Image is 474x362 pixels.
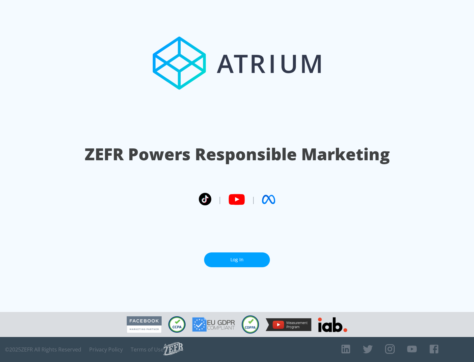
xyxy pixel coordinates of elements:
h1: ZEFR Powers Responsible Marketing [85,143,390,166]
span: © 2025 ZEFR All Rights Reserved [5,346,81,353]
img: CCPA Compliant [168,316,186,333]
span: | [251,194,255,204]
img: GDPR Compliant [192,317,235,332]
span: | [218,194,222,204]
img: Facebook Marketing Partner [127,316,162,333]
a: Privacy Policy [89,346,123,353]
img: YouTube Measurement Program [266,318,311,331]
img: IAB [318,317,347,332]
a: Terms of Use [131,346,164,353]
img: COPPA Compliant [242,315,259,334]
a: Log In [204,252,270,267]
